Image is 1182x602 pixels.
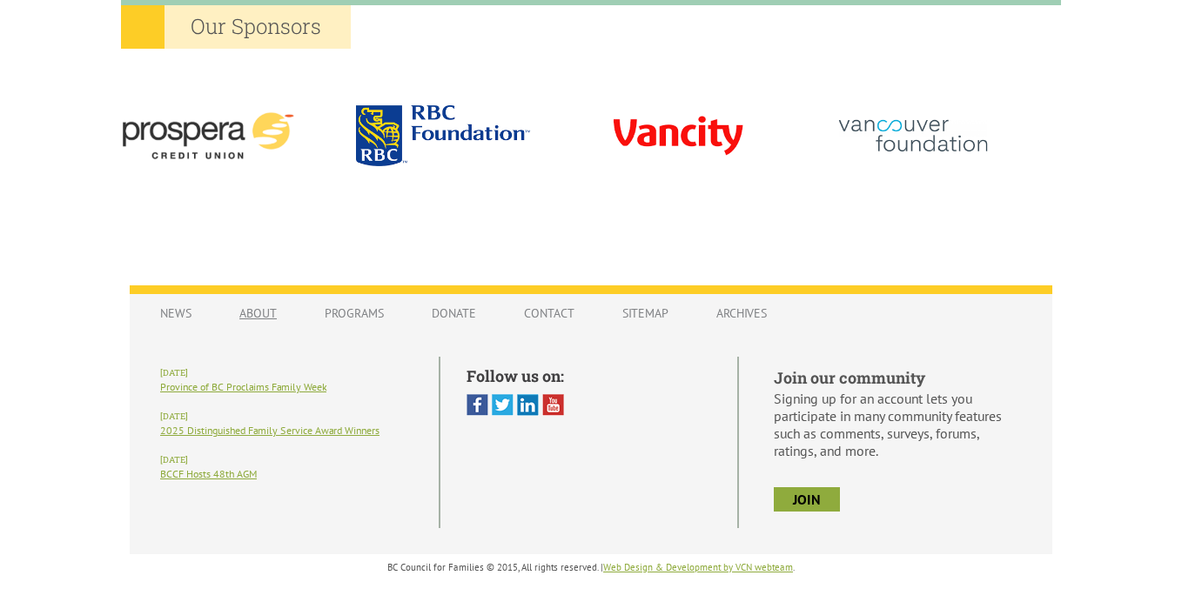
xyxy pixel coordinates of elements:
img: vancouver_foundation-2.png [826,90,1000,181]
a: BCCF Hosts 48th AGM [160,467,257,480]
h5: Join our community [774,367,1022,388]
p: Signing up for an account lets you participate in many community features such as comments, surve... [774,390,1022,459]
a: Province of BC Proclaims Family Week [160,380,326,393]
h6: [DATE] [160,411,413,422]
img: prospera-4.png [121,90,295,183]
a: News [143,297,209,330]
img: vancity-3.png [591,87,765,184]
h6: [DATE] [160,454,413,465]
a: 2025 Distinguished Family Service Award Winners [160,424,379,437]
img: You Tube [542,394,564,416]
a: Programs [307,297,401,330]
a: Donate [414,297,494,330]
h2: Our Sponsors [121,5,351,49]
a: About [222,297,294,330]
a: join [774,487,840,512]
a: Archives [699,297,784,330]
h5: Follow us on: [467,365,711,386]
a: Sitemap [605,297,686,330]
img: Linked In [517,394,539,416]
h6: [DATE] [160,367,413,378]
a: Web Design & Development by VCN webteam [603,561,793,573]
img: Facebook [467,394,488,416]
p: BC Council for Families © 2015, All rights reserved. | . [130,561,1052,573]
a: Contact [507,297,592,330]
img: rbc.png [356,105,530,165]
img: Twitter [492,394,514,416]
